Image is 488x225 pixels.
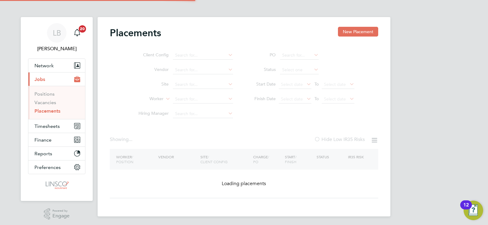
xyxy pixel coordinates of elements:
a: Powered byEngage [44,208,70,220]
button: Network [28,59,85,72]
span: Timesheets [34,123,60,129]
button: Open Resource Center, 12 new notifications [464,201,483,220]
span: ... [129,136,132,142]
button: Reports [28,147,85,160]
span: Powered by [52,208,70,213]
label: Hide Low IR35 Risks [314,136,365,142]
span: Lauren Butler [28,45,85,52]
button: Timesheets [28,119,85,133]
button: Finance [28,133,85,146]
button: Preferences [28,160,85,174]
span: 20 [79,25,86,33]
a: Go to home page [28,180,85,190]
div: 12 [463,205,469,213]
span: Preferences [34,164,61,170]
div: Jobs [28,86,85,119]
h2: Placements [110,27,161,39]
img: linsco-logo-retina.png [44,180,69,190]
a: Positions [34,91,55,97]
button: New Placement [338,27,378,37]
a: LB[PERSON_NAME] [28,23,85,52]
a: Placements [34,108,60,114]
span: Reports [34,151,52,156]
span: Finance [34,137,52,143]
a: 20 [71,23,83,43]
span: Engage [52,213,70,219]
div: Showing [110,136,134,143]
span: Jobs [34,76,45,82]
a: Vacancies [34,100,56,105]
button: Jobs [28,72,85,86]
span: Network [34,63,54,69]
nav: Main navigation [21,17,93,201]
span: LB [53,29,61,37]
